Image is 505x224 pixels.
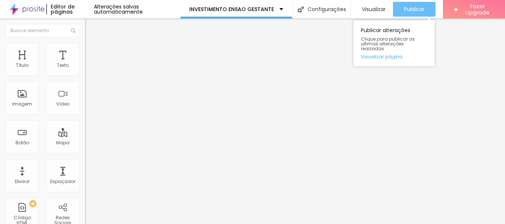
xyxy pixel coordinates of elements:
img: Icone [71,28,75,33]
div: Botão [16,140,29,145]
div: Publicar alterações [353,20,435,66]
div: Divisor [15,179,30,184]
span: Publicar [404,6,424,12]
input: Buscar elemento [6,24,79,37]
div: Mapa [56,140,70,145]
iframe: Editor [85,18,505,224]
a: Visualizar página [361,54,427,59]
img: Icone [298,6,304,13]
span: Clique para publicar as ultimas alterações reaizadas [361,37,427,51]
div: Vídeo [56,101,70,107]
button: Publicar [393,2,435,17]
span: Visualizar [362,6,386,12]
div: Editor de páginas [46,4,94,14]
div: Imagem [12,101,32,107]
div: Espaçador [50,179,75,184]
div: Texto [57,63,69,68]
span: Fazer Upgrade [461,3,494,16]
div: Alterações salvas automaticamente [94,4,180,14]
button: Visualizar [351,2,393,17]
div: Título [16,63,28,68]
p: INVESTIMENTO ENSAO GESTANTE [189,7,274,12]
